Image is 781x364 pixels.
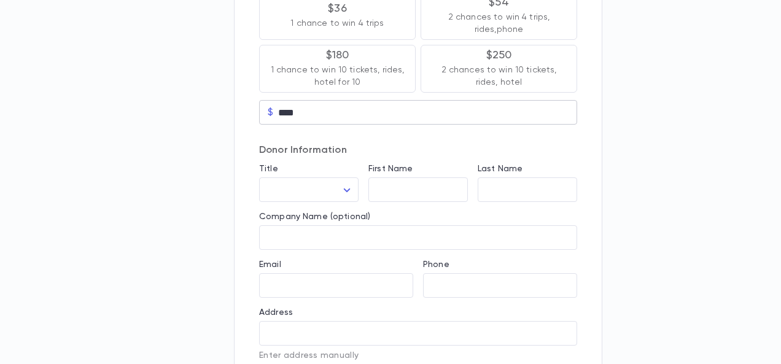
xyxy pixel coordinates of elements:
p: Donor Information [259,144,577,157]
p: 1 chance to win 10 tickets, rides, hotel for 10 [270,64,405,88]
button: $1801 chance to win 10 tickets, rides, hotel for 10 [259,45,416,93]
p: Enter address manually [259,350,577,360]
label: Email [259,260,281,269]
label: First Name [368,164,413,174]
p: $250 [486,49,512,61]
label: Address [259,308,293,317]
button: $2502 chances to win 10 tickets, rides, hotel [421,45,577,93]
p: 1 chance to win 4 trips [290,17,384,29]
label: Phone [423,260,449,269]
label: Last Name [478,164,523,174]
p: $ [268,106,273,118]
p: $180 [326,49,349,61]
p: 2 chances to win 4 trips, rides,phone [431,11,567,36]
div: ​ [259,178,359,202]
p: 2 chances to win 10 tickets, rides, hotel [431,64,567,88]
label: Title [259,164,278,174]
label: Company Name (optional) [259,212,370,222]
p: $36 [328,2,347,15]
